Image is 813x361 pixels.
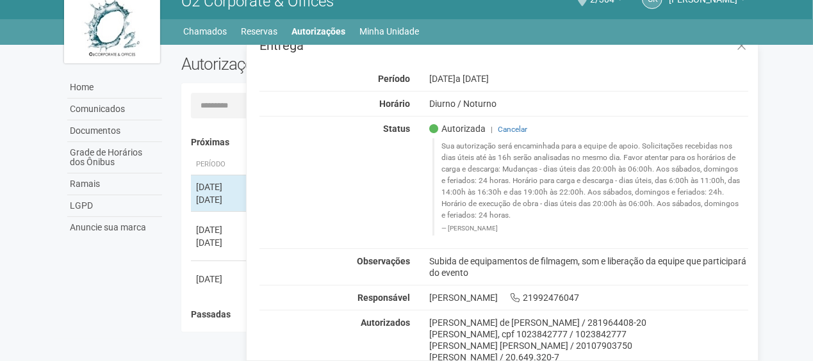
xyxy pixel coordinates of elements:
[181,54,456,74] h2: Autorizações
[378,74,410,84] strong: Período
[361,317,410,328] strong: Autorizados
[184,22,227,40] a: Chamados
[196,236,243,249] div: [DATE]
[196,193,243,206] div: [DATE]
[420,255,759,278] div: Subida de equipamentos de filmagem, som e liberação da equipe que participará do evento
[242,22,278,40] a: Reservas
[432,138,749,235] blockquote: Sua autorização será encaminhada para a equipe de apoio. Solicitações recebidas nos dias úteis at...
[357,293,410,303] strong: Responsável
[429,123,486,134] span: Autorizada
[196,180,243,193] div: [DATE]
[420,73,759,84] div: [DATE]
[191,138,740,147] h4: Próximas
[429,328,749,340] div: [PERSON_NAME], cpf 1023842777 / 1023842777
[456,74,489,84] span: a [DATE]
[441,224,742,233] footer: [PERSON_NAME]
[67,217,162,238] a: Anuncie sua marca
[429,317,749,328] div: [PERSON_NAME] de [PERSON_NAME] / 281964408-20
[67,77,162,99] a: Home
[292,22,346,40] a: Autorizações
[379,99,410,109] strong: Horário
[191,310,740,319] h4: Passadas
[67,173,162,195] a: Ramais
[357,256,410,266] strong: Observações
[420,292,759,303] div: [PERSON_NAME] 21992476047
[67,120,162,142] a: Documentos
[67,142,162,173] a: Grade de Horários dos Ônibus
[383,124,410,134] strong: Status
[420,98,759,109] div: Diurno / Noturno
[67,99,162,120] a: Comunicados
[191,154,249,175] th: Período
[259,39,748,52] h3: Entrega
[491,125,493,134] span: |
[196,223,243,236] div: [DATE]
[196,273,243,285] div: [DATE]
[498,125,527,134] a: Cancelar
[429,340,749,351] div: [PERSON_NAME] [PERSON_NAME] / 20107903750
[360,22,420,40] a: Minha Unidade
[67,195,162,217] a: LGPD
